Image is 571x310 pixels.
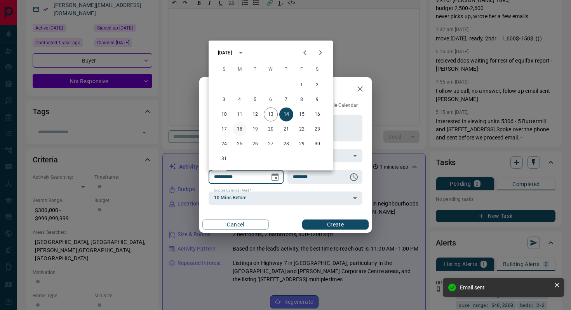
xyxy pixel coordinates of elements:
button: 23 [310,122,324,136]
button: 15 [295,108,309,122]
button: 27 [264,137,278,151]
button: 14 [279,108,293,122]
button: 18 [233,122,247,136]
button: 20 [264,122,278,136]
button: 6 [264,93,278,107]
button: 10 [217,108,231,122]
span: Sunday [217,62,231,77]
span: Friday [295,62,309,77]
button: 11 [233,108,247,122]
span: Saturday [310,62,324,77]
button: 5 [248,93,262,107]
button: 7 [279,93,293,107]
button: 16 [310,108,324,122]
button: 24 [217,137,231,151]
button: 4 [233,93,247,107]
button: Choose time, selected time is 6:00 AM [346,169,362,185]
span: Wednesday [264,62,278,77]
div: [DATE] [218,49,232,56]
button: Create [302,219,369,230]
label: Google Calendar Alert [214,188,251,193]
button: 3 [217,93,231,107]
button: 2 [310,78,324,92]
button: 12 [248,108,262,122]
button: 30 [310,137,324,151]
button: 22 [295,122,309,136]
button: 8 [295,93,309,107]
button: 13 [264,108,278,122]
button: Next month [313,45,328,61]
button: 31 [217,152,231,166]
button: 29 [295,137,309,151]
button: 26 [248,137,262,151]
button: Cancel [202,219,269,230]
h2: New Task [199,77,252,102]
button: 19 [248,122,262,136]
button: 17 [217,122,231,136]
span: Tuesday [248,62,262,77]
button: 28 [279,137,293,151]
span: Monday [233,62,247,77]
div: 10 Mins Before [209,192,362,205]
button: Choose date, selected date is Aug 14, 2025 [267,169,283,185]
span: Thursday [279,62,293,77]
button: 21 [279,122,293,136]
button: 1 [295,78,309,92]
button: 25 [233,137,247,151]
button: calendar view is open, switch to year view [234,46,247,59]
button: 9 [310,93,324,107]
button: Previous month [297,45,313,61]
div: Email sent [460,284,551,291]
